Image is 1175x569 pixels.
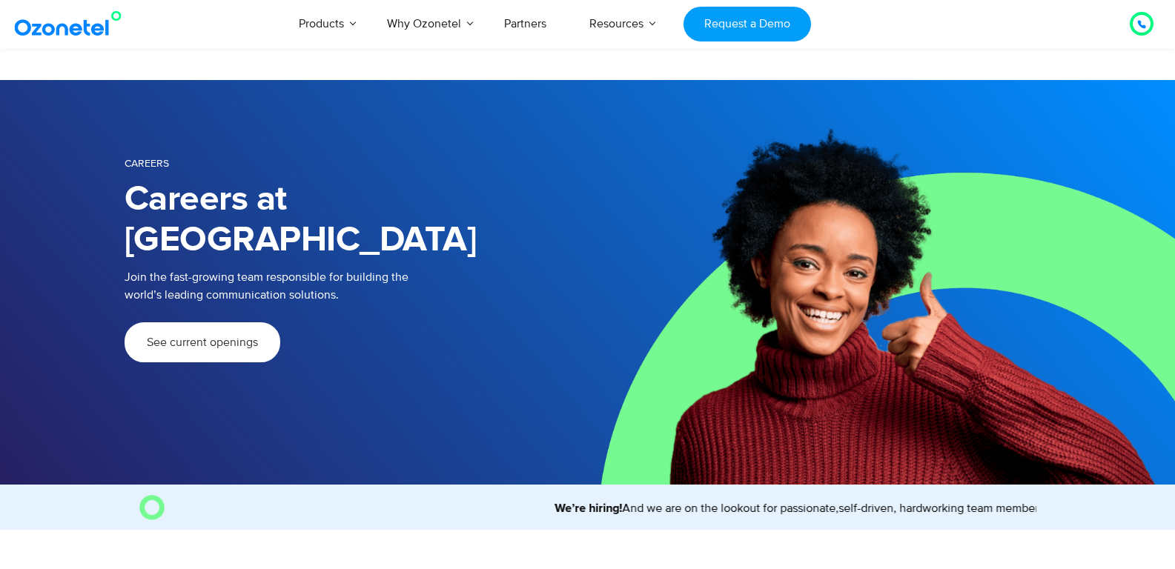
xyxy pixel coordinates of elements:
[540,502,608,514] strong: We’re hiring!
[125,157,169,170] span: Careers
[684,7,810,41] a: Request a Demo
[139,495,165,520] img: O Image
[125,179,588,261] h1: Careers at [GEOGRAPHIC_DATA]
[171,499,1036,517] marquee: And we are on the lookout for passionate,self-driven, hardworking team members to join us. Come, ...
[147,336,258,348] span: See current openings
[125,268,566,304] p: Join the fast-growing team responsible for building the world’s leading communication solutions.
[125,322,280,362] a: See current openings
